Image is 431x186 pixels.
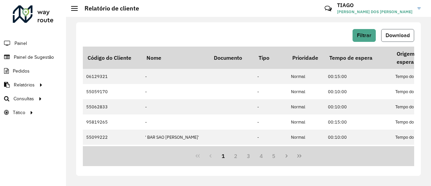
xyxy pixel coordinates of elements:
[325,145,392,164] td: 00:00:00
[229,150,242,162] button: 2
[83,114,142,130] td: 95819265
[353,29,376,42] button: Filtrar
[83,99,142,114] td: 55062833
[288,114,325,130] td: Normal
[325,69,392,84] td: 00:15:00
[142,99,209,114] td: -
[13,109,25,116] span: Tático
[13,95,34,102] span: Consultas
[325,99,392,114] td: 00:10:00
[142,145,209,164] td: [PERSON_NAME] [PERSON_NAME]
[254,114,288,130] td: -
[268,150,280,162] button: 5
[13,68,30,75] span: Pedidos
[386,32,410,38] span: Download
[83,145,142,164] td: 0617646
[254,99,288,114] td: -
[14,81,35,88] span: Relatórios
[325,47,392,69] th: Tempo de espera
[14,40,27,47] span: Painel
[254,69,288,84] td: -
[255,150,268,162] button: 4
[14,54,54,61] span: Painel de Sugestão
[142,84,209,99] td: -
[325,114,392,130] td: 00:15:00
[83,69,142,84] td: 06129321
[325,130,392,145] td: 00:10:00
[337,2,412,8] h3: TIAGO
[142,69,209,84] td: -
[254,145,288,164] td: -
[288,130,325,145] td: Normal
[321,1,335,16] a: Contato Rápido
[293,150,306,162] button: Last Page
[288,145,325,164] td: Normal
[288,84,325,99] td: Normal
[142,47,209,69] th: Nome
[337,9,412,15] span: [PERSON_NAME] DOS [PERSON_NAME]
[254,84,288,99] td: -
[325,84,392,99] td: 00:10:00
[288,99,325,114] td: Normal
[254,130,288,145] td: -
[254,47,288,69] th: Tipo
[78,5,139,12] h2: Relatório de cliente
[381,29,414,42] button: Download
[280,150,293,162] button: Next Page
[242,150,255,162] button: 3
[209,47,254,69] th: Documento
[142,130,209,145] td: ' BAR SAO [PERSON_NAME]'
[357,32,371,38] span: Filtrar
[83,47,142,69] th: Código do Cliente
[217,150,230,162] button: 1
[288,69,325,84] td: Normal
[288,47,325,69] th: Prioridade
[209,145,254,164] td: 53589700700
[83,130,142,145] td: 55099222
[142,114,209,130] td: -
[83,84,142,99] td: 55059170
